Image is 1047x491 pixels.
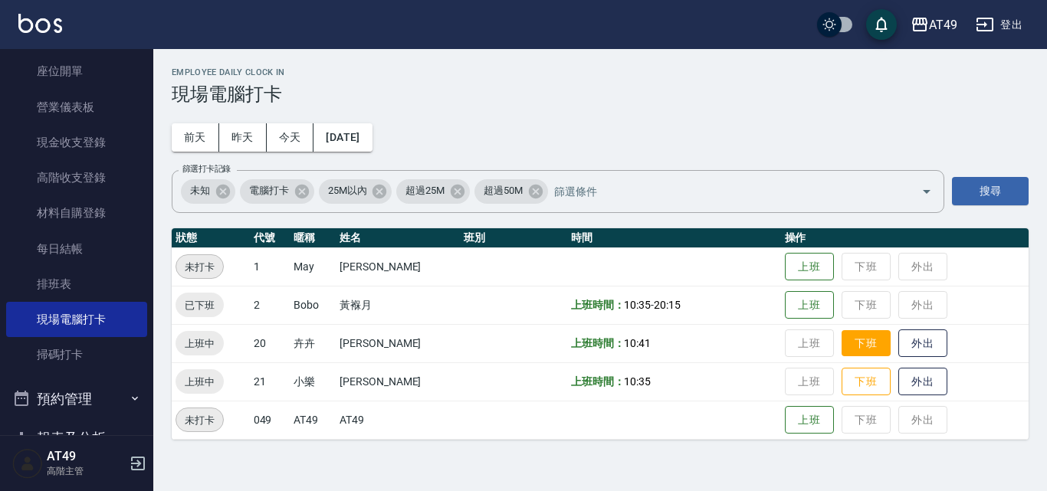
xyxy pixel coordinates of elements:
button: 今天 [267,123,314,152]
th: 班別 [460,228,566,248]
button: 上班 [785,253,834,281]
span: 超過50M [474,183,532,198]
div: 25M以內 [319,179,392,204]
div: 超過25M [396,179,470,204]
td: 21 [250,362,290,401]
a: 材料自購登錄 [6,195,147,231]
a: 高階收支登錄 [6,160,147,195]
span: 未知 [181,183,219,198]
td: [PERSON_NAME] [336,324,460,362]
div: 未知 [181,179,235,204]
h2: Employee Daily Clock In [172,67,1029,77]
img: Logo [18,14,62,33]
span: 上班中 [176,336,224,352]
span: 電腦打卡 [240,183,298,198]
p: 高階主管 [47,464,125,478]
button: AT49 [904,9,963,41]
button: [DATE] [313,123,372,152]
td: Bobo [290,286,336,324]
span: 25M以內 [319,183,376,198]
h3: 現場電腦打卡 [172,83,1029,105]
button: 昨天 [219,123,267,152]
span: 10:35 [624,299,651,311]
a: 排班表 [6,267,147,302]
b: 上班時間： [571,375,625,388]
a: 現金收支登錄 [6,125,147,160]
button: 上班 [785,406,834,434]
td: 20 [250,324,290,362]
span: 上班中 [176,374,224,390]
td: AT49 [336,401,460,439]
button: 外出 [898,368,947,396]
div: AT49 [929,15,957,34]
td: [PERSON_NAME] [336,247,460,286]
a: 掃碼打卡 [6,337,147,372]
button: 預約管理 [6,379,147,419]
span: 超過25M [396,183,454,198]
span: 未打卡 [176,259,223,275]
button: 前天 [172,123,219,152]
label: 篩選打卡記錄 [182,163,231,175]
th: 代號 [250,228,290,248]
span: 10:41 [624,337,651,349]
th: 暱稱 [290,228,336,248]
input: 篩選條件 [550,178,894,205]
div: 超過50M [474,179,548,204]
button: 搜尋 [952,177,1029,205]
td: May [290,247,336,286]
b: 上班時間： [571,337,625,349]
b: 上班時間： [571,299,625,311]
th: 狀態 [172,228,250,248]
button: save [866,9,897,40]
a: 現場電腦打卡 [6,302,147,337]
img: Person [12,448,43,479]
td: 049 [250,401,290,439]
th: 時間 [567,228,781,248]
span: 20:15 [654,299,681,311]
th: 操作 [781,228,1029,248]
td: AT49 [290,401,336,439]
td: 小樂 [290,362,336,401]
div: 電腦打卡 [240,179,314,204]
span: 未打卡 [176,412,223,428]
button: 外出 [898,329,947,358]
a: 營業儀表板 [6,90,147,125]
a: 座位開單 [6,54,147,89]
button: 登出 [970,11,1029,39]
td: 1 [250,247,290,286]
button: 上班 [785,291,834,319]
td: - [567,286,781,324]
h5: AT49 [47,449,125,464]
th: 姓名 [336,228,460,248]
td: 卉卉 [290,324,336,362]
td: 黃褓月 [336,286,460,324]
button: 下班 [842,330,891,357]
button: Open [914,179,939,204]
span: 已下班 [176,297,224,313]
a: 每日結帳 [6,231,147,267]
span: 10:35 [624,375,651,388]
td: [PERSON_NAME] [336,362,460,401]
button: 報表及分析 [6,418,147,458]
button: 下班 [842,368,891,396]
td: 2 [250,286,290,324]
